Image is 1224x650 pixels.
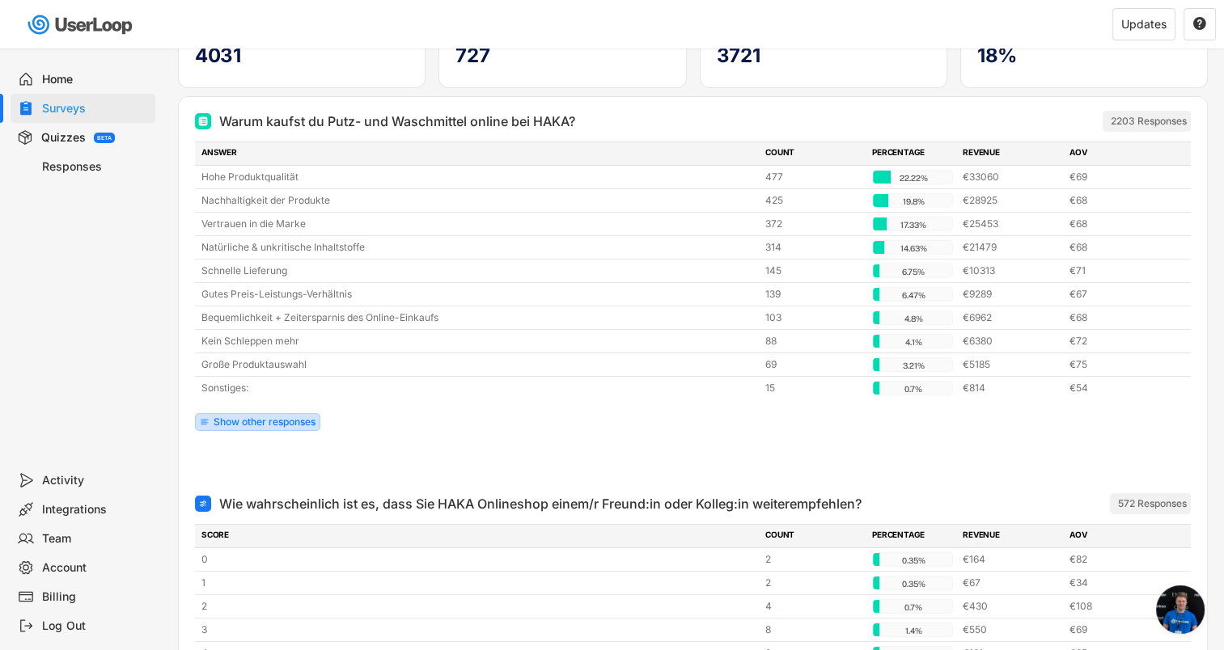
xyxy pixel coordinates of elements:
div: 3.21% [876,358,951,373]
div: 0.7% [876,600,951,614]
div: €814 [963,381,1060,395]
div: 69 [765,357,862,372]
div: 145 [765,264,862,278]
div: AOV [1069,529,1167,543]
div: 103 [765,310,862,325]
div: €108 [1069,599,1167,614]
div: €68 [1069,310,1167,325]
div: 372 [765,217,862,231]
h5: 727 [455,44,669,68]
div: Gutes Preis-Leistungs-Verhältnis [201,287,756,302]
div: €10313 [963,264,1060,278]
button:  [1192,17,1207,32]
div: 139 [765,287,862,302]
div: 0.35% [876,553,951,568]
div: Wie wahrscheinlich ist es, dass Sie HAKA Onlineshop einem/r Freund:in oder Kolleg:in weiterempfeh... [219,494,862,513]
text:  [1193,16,1206,31]
div: €550 [963,623,1060,637]
div: 2 [765,552,862,567]
div: 6.75% [876,264,951,279]
div: Große Produktauswahl [201,357,756,372]
div: €6380 [963,334,1060,348]
div: Bequemlichkeit + Zeitersparnis des Online-Einkaufs [201,310,756,325]
img: Number Score [198,499,208,509]
div: 88 [765,334,862,348]
div: 15 [765,381,862,395]
div: €69 [1069,623,1167,637]
div: 0 [201,552,756,567]
div: 2 [201,599,756,614]
div: €21479 [963,240,1060,255]
div: Schnelle Lieferung [201,264,756,278]
div: Team [42,531,149,547]
div: Home [42,72,149,87]
div: €6962 [963,310,1060,325]
div: Show other responses [214,417,316,427]
div: Natürliche & unkritische Inhaltstoffe [201,240,756,255]
div: 425 [765,193,862,208]
div: COUNT [765,146,862,161]
div: €68 [1069,240,1167,255]
div: AOV [1069,146,1167,161]
h5: 3721 [717,44,930,68]
div: Integrations [42,502,149,517]
div: Sonstiges: [201,381,756,395]
div: Activity [42,473,149,488]
div: 14.63% [876,241,951,255]
div: €54 [1069,381,1167,395]
div: €430 [963,599,1060,614]
div: €72 [1069,334,1167,348]
div: Responses [42,159,149,175]
div: PERCENTAGE [872,529,953,543]
div: €34 [1069,576,1167,590]
div: 17.33% [876,217,951,232]
div: 19.8% [876,194,951,209]
div: €5185 [963,357,1060,372]
div: Updates [1121,19,1167,30]
h5: 18% [977,44,1191,68]
div: €69 [1069,170,1167,184]
div: Account [42,560,149,576]
div: 22.22% [876,171,951,185]
div: €75 [1069,357,1167,372]
div: €9289 [963,287,1060,302]
div: Nachhaltigkeit der Produkte [201,193,756,208]
div: REVENUE [963,146,1060,161]
div: Hohe Produktqualität [201,170,756,184]
div: €164 [963,552,1060,567]
div: 8 [765,623,862,637]
div: 4 [765,599,862,614]
div: 477 [765,170,862,184]
div: COUNT [765,529,862,543]
div: 1 [201,576,756,590]
div: 2 [765,576,862,590]
div: Log Out [42,618,149,634]
div: Chat öffnen [1156,585,1205,634]
div: REVENUE [963,529,1060,543]
div: 6.47% [876,288,951,302]
div: 4.8% [876,311,951,326]
div: 3 [201,623,756,637]
div: Kein Schleppen mehr [201,334,756,348]
div: 572 Responses [1118,497,1187,510]
div: SCORE [201,529,756,543]
h5: 4031 [195,44,409,68]
div: €33060 [963,170,1060,184]
div: €68 [1069,193,1167,208]
div: 2203 Responses [1111,115,1187,128]
div: 314 [765,240,862,255]
div: Vertrauen in die Marke [201,217,756,231]
div: €67 [963,576,1060,590]
div: 1.4% [876,623,951,638]
div: BETA [97,135,112,141]
div: PERCENTAGE [872,146,953,161]
div: Warum kaufst du Putz- und Waschmittel online bei HAKA? [219,112,575,131]
div: Surveys [42,101,149,116]
div: Quizzes [41,130,86,146]
div: 0.7% [876,382,951,396]
div: €25453 [963,217,1060,231]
